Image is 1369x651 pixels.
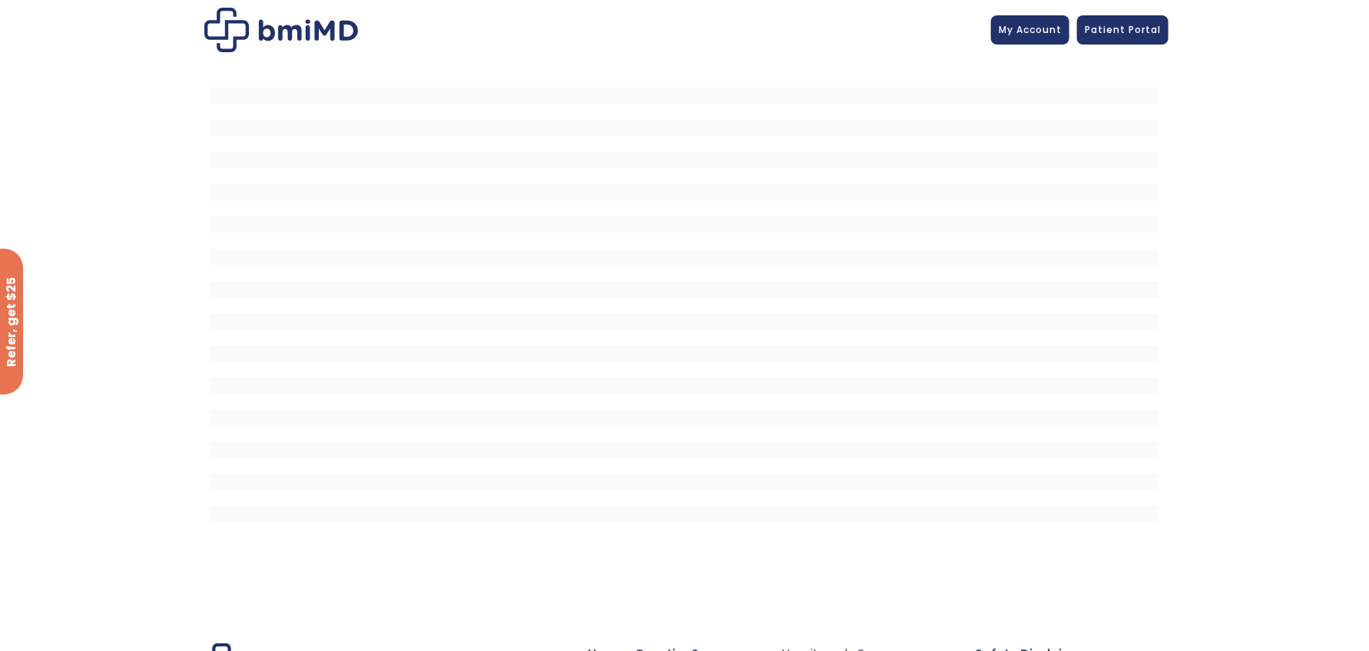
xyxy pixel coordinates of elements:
span: My Account [999,23,1062,36]
span: Patient Portal [1085,23,1161,36]
iframe: MDI Patient Messaging Portal [210,71,1159,532]
iframe: Sign Up via Text for Offers [12,593,178,639]
a: Patient Portal [1077,15,1168,45]
img: Patient Messaging Portal [204,8,358,52]
a: My Account [991,15,1069,45]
